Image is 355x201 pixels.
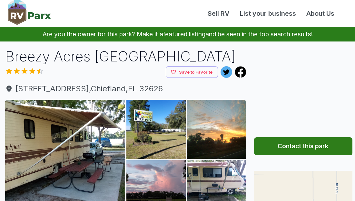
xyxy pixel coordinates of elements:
span: [STREET_ADDRESS] , Chiefland , FL 32626 [5,83,246,95]
img: AAcXr8oybdIPwJjY2t5sdAeltUNZuXs4XjPBtEcQXQHZ14FhQvi_e0HT8iUb4ipjDpXEkP5mA4y97IhpBt14obScsvTGsvSdX... [126,100,185,159]
a: featured listing [163,30,205,38]
iframe: Advertisement [254,47,352,127]
a: [STREET_ADDRESS],Chiefland,FL 32626 [5,83,246,95]
button: Save to Favorite [166,66,218,78]
a: List your business [235,9,301,18]
a: Sell RV [202,9,235,18]
p: Are you the owner for this park? Make it a and be seen in the top search results! [8,27,347,41]
a: About Us [301,9,340,18]
img: AAcXr8qjbdS6RFNw-jFaXC9caWQJX5vl0cf5Dw4Y9BIIFoX_tbBj7TGupt35Qkj4y779EwNEjAEYuT51zeot8wXU9NVlDV32O... [187,100,246,159]
h1: Breezy Acres [GEOGRAPHIC_DATA] [5,47,246,66]
button: Contact this park [254,137,352,155]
